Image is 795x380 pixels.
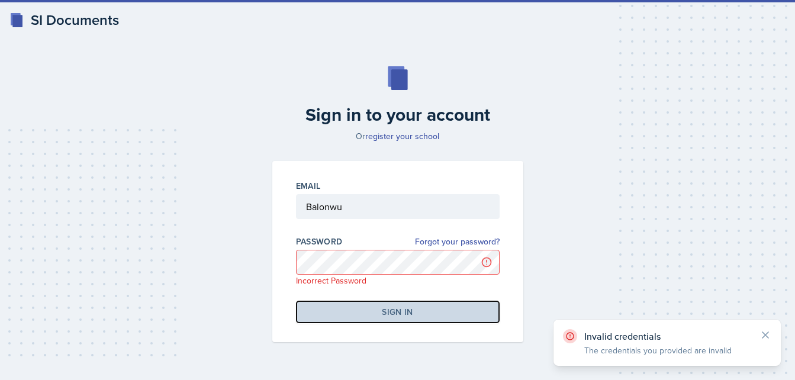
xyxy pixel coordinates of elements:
h2: Sign in to your account [265,104,530,125]
div: Sign in [382,306,413,318]
a: register your school [365,130,439,142]
a: SI Documents [9,9,119,31]
label: Password [296,236,343,247]
input: Email [296,194,500,219]
button: Sign in [296,301,500,323]
a: Forgot your password? [415,236,500,248]
p: Incorrect Password [296,275,500,286]
p: Invalid credentials [584,330,750,342]
label: Email [296,180,321,192]
p: Or [265,130,530,142]
p: The credentials you provided are invalid [584,344,750,356]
